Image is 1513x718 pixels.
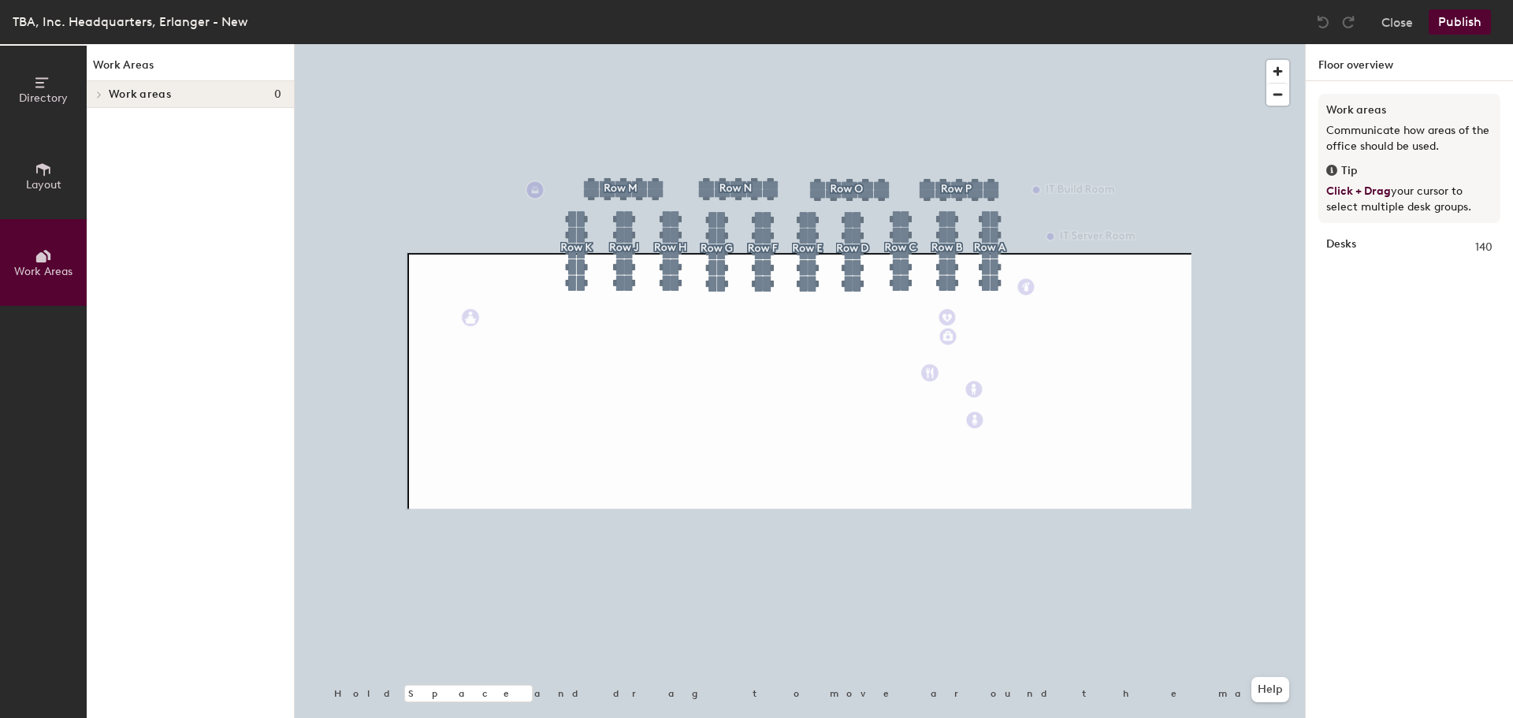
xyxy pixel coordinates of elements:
[1326,239,1356,256] strong: Desks
[13,12,248,32] div: TBA, Inc. Headquarters, Erlanger - New
[19,91,68,105] span: Directory
[1251,677,1289,702] button: Help
[1315,14,1331,30] img: Undo
[274,88,281,101] span: 0
[1326,162,1493,180] div: Tip
[1306,44,1513,81] h1: Floor overview
[1340,14,1356,30] img: Redo
[14,265,72,278] span: Work Areas
[1429,9,1491,35] button: Publish
[1326,123,1493,154] p: Communicate how areas of the office should be used.
[1475,239,1493,256] span: 140
[1381,9,1413,35] button: Close
[26,178,61,192] span: Layout
[1326,184,1493,215] p: your cursor to select multiple desk groups.
[1326,102,1493,119] h3: Work areas
[1326,184,1391,198] span: Click + Drag
[87,57,294,81] h1: Work Areas
[109,88,171,101] span: Work areas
